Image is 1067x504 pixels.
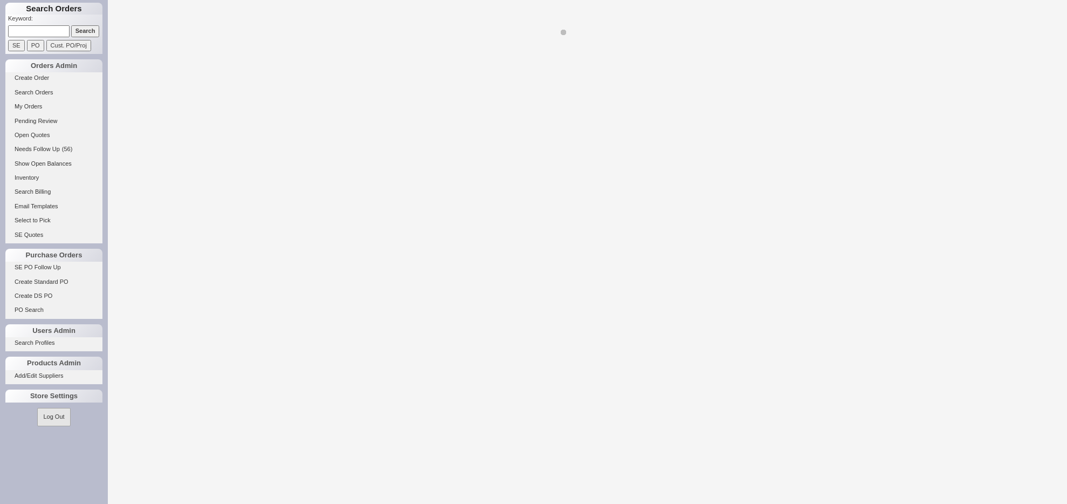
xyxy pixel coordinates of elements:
[5,370,102,382] a: Add/Edit Suppliers
[27,40,44,51] input: PO
[5,262,102,273] a: SE PO Follow Up
[8,15,102,25] p: Keyword:
[5,215,102,226] a: Select to Pick
[46,40,91,51] input: Cust. PO/Proj
[5,144,102,155] a: Needs Follow Up(56)
[5,324,102,337] div: Users Admin
[5,337,102,349] a: Search Profiles
[5,357,102,370] div: Products Admin
[5,276,102,288] a: Create Standard PO
[5,290,102,302] a: Create DS PO
[8,40,25,51] input: SE
[5,201,102,212] a: Email Templates
[37,408,70,426] button: Log Out
[5,101,102,112] a: My Orders
[5,229,102,241] a: SE Quotes
[71,25,100,37] input: Search
[5,87,102,98] a: Search Orders
[5,130,102,141] a: Open Quotes
[5,249,102,262] div: Purchase Orders
[5,115,102,127] a: Pending Review
[5,72,102,84] a: Create Order
[62,146,73,152] span: ( 56 )
[5,172,102,183] a: Inventory
[5,186,102,197] a: Search Billing
[5,304,102,316] a: PO Search
[15,146,60,152] span: Needs Follow Up
[5,158,102,169] a: Show Open Balances
[5,3,102,15] h1: Search Orders
[5,59,102,72] div: Orders Admin
[5,390,102,403] div: Store Settings
[15,118,58,124] span: Pending Review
